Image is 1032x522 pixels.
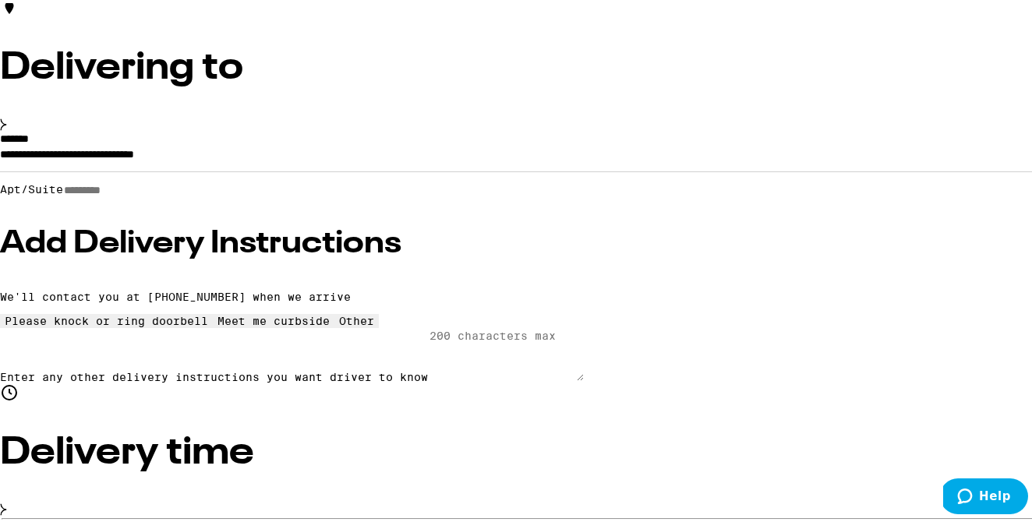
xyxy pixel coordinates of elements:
div: Other [339,312,374,324]
div: Please knock or ring doorbell [5,312,208,324]
div: Meet me curbside [217,312,330,324]
iframe: Opens a widget where you can find more information [943,475,1028,514]
button: Other [334,311,379,325]
button: Meet me curbside [213,311,334,325]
